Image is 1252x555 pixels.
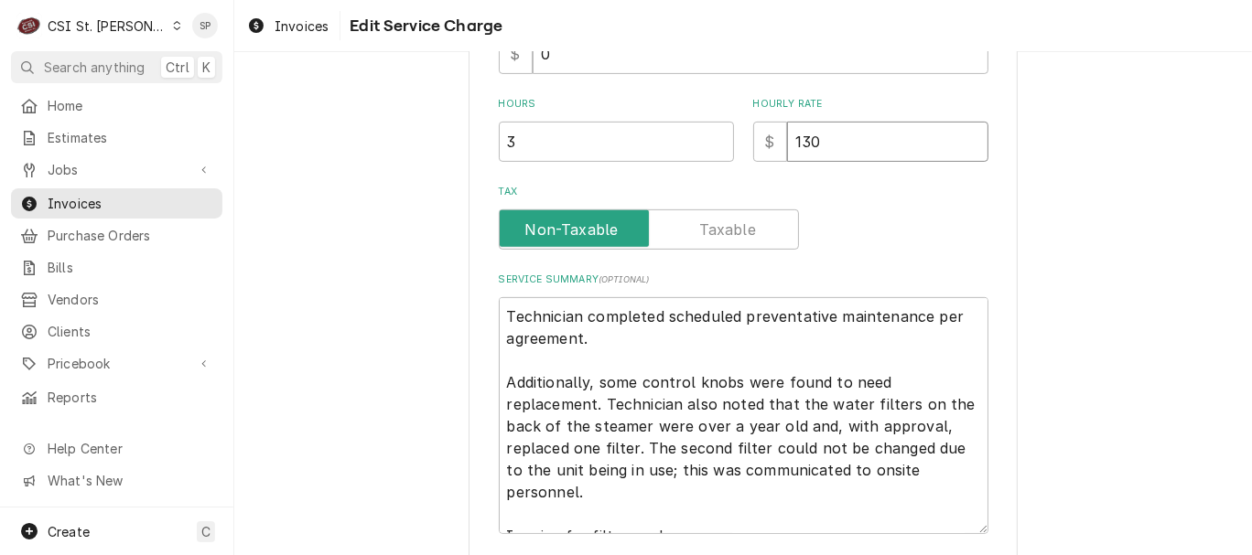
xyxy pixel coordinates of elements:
[11,433,222,464] a: Go to Help Center
[599,274,650,284] span: ( optional )
[11,316,222,347] a: Clients
[48,96,213,115] span: Home
[48,160,186,179] span: Jobs
[48,322,213,341] span: Clients
[48,388,213,407] span: Reports
[275,16,329,36] span: Invoices
[499,297,988,534] textarea: Technician completed scheduled preventative maintenance per agreement. Additionally, some control...
[753,122,787,162] div: $
[499,34,533,74] div: $
[11,382,222,412] a: Reports
[48,290,213,309] span: Vendors
[192,13,218,38] div: SP
[48,226,213,245] span: Purchase Orders
[48,258,213,277] span: Bills
[499,185,988,199] label: Tax
[11,252,222,283] a: Bills
[202,58,210,77] span: K
[11,284,222,315] a: Vendors
[11,155,222,185] a: Go to Jobs
[499,185,988,250] div: Tax
[240,11,336,41] a: Invoices
[499,97,734,162] div: [object Object]
[48,439,211,458] span: Help Center
[11,220,222,251] a: Purchase Orders
[48,16,167,36] div: CSI St. [PERSON_NAME]
[499,272,988,287] label: Service Summary
[344,14,502,38] span: Edit Service Charge
[11,465,222,496] a: Go to What's New
[166,58,189,77] span: Ctrl
[11,123,222,153] a: Estimates
[201,522,210,541] span: C
[499,97,734,112] label: Hours
[48,471,211,490] span: What's New
[44,58,145,77] span: Search anything
[499,272,988,534] div: Service Summary
[16,13,42,38] div: C
[48,194,213,213] span: Invoices
[11,348,222,379] a: Go to Pricebook
[753,97,988,162] div: [object Object]
[11,91,222,121] a: Home
[192,13,218,38] div: Shelley Politte's Avatar
[48,524,90,539] span: Create
[753,97,988,112] label: Hourly Rate
[11,188,222,219] a: Invoices
[11,51,222,83] button: Search anythingCtrlK
[48,128,213,147] span: Estimates
[16,13,42,38] div: CSI St. Louis's Avatar
[48,354,186,373] span: Pricebook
